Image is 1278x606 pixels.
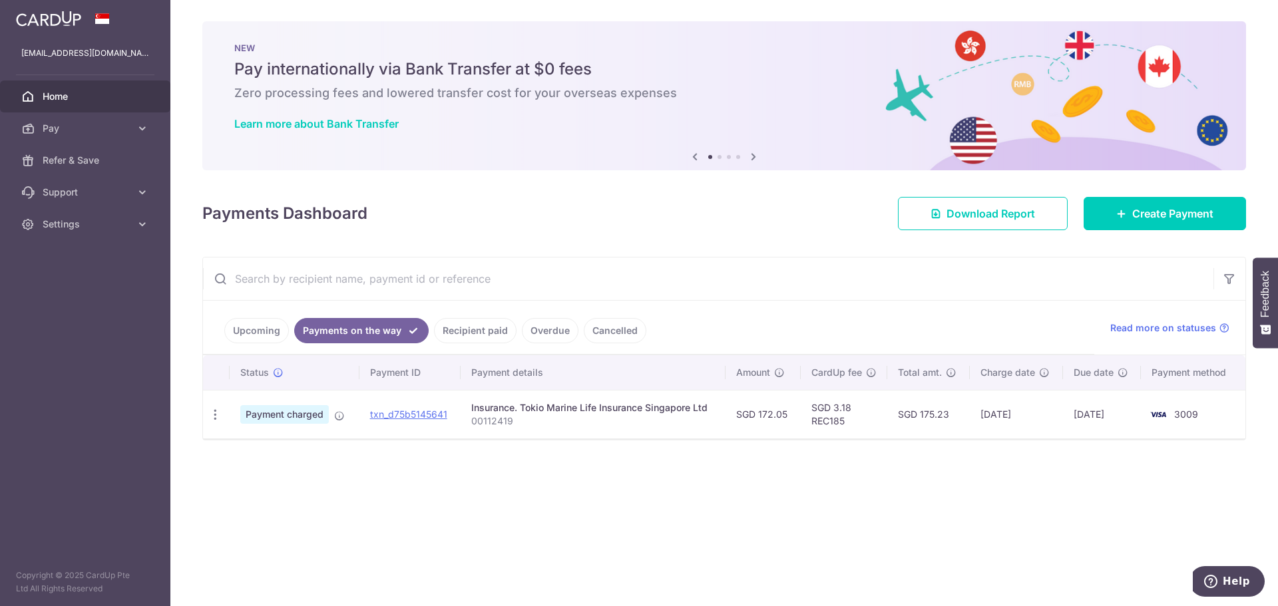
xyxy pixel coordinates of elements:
[471,401,715,414] div: Insurance. Tokio Marine Life Insurance Singapore Ltd
[1074,366,1114,379] span: Due date
[1132,206,1213,222] span: Create Payment
[1063,390,1141,438] td: [DATE]
[1253,257,1278,348] button: Feedback - Show survey
[234,59,1214,80] h5: Pay internationally via Bank Transfer at $0 fees
[294,318,429,343] a: Payments on the way
[370,408,447,420] a: txn_d75b5145641
[43,218,130,231] span: Settings
[461,355,726,390] th: Payment details
[240,366,269,379] span: Status
[1193,566,1265,599] iframe: Opens a widget where you can find more information
[898,197,1068,230] a: Download Report
[970,390,1063,438] td: [DATE]
[202,21,1246,170] img: Bank transfer banner
[471,414,715,428] p: 00112419
[811,366,862,379] span: CardUp fee
[522,318,578,343] a: Overdue
[1145,406,1171,422] img: Bank Card
[947,206,1035,222] span: Download Report
[434,318,517,343] a: Recipient paid
[1259,271,1271,317] span: Feedback
[43,154,130,167] span: Refer & Save
[43,122,130,135] span: Pay
[736,366,770,379] span: Amount
[584,318,646,343] a: Cancelled
[224,318,289,343] a: Upcoming
[1174,408,1198,420] span: 3009
[43,186,130,199] span: Support
[1110,321,1216,335] span: Read more on statuses
[43,90,130,103] span: Home
[359,355,461,390] th: Payment ID
[234,43,1214,53] p: NEW
[726,390,801,438] td: SGD 172.05
[203,257,1213,300] input: Search by recipient name, payment id or reference
[16,11,81,27] img: CardUp
[240,405,329,424] span: Payment charged
[801,390,887,438] td: SGD 3.18 REC185
[202,202,367,226] h4: Payments Dashboard
[21,47,149,60] p: [EMAIL_ADDRESS][DOMAIN_NAME]
[898,366,942,379] span: Total amt.
[234,117,399,130] a: Learn more about Bank Transfer
[1110,321,1229,335] a: Read more on statuses
[234,85,1214,101] h6: Zero processing fees and lowered transfer cost for your overseas expenses
[1084,197,1246,230] a: Create Payment
[1141,355,1245,390] th: Payment method
[980,366,1035,379] span: Charge date
[887,390,970,438] td: SGD 175.23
